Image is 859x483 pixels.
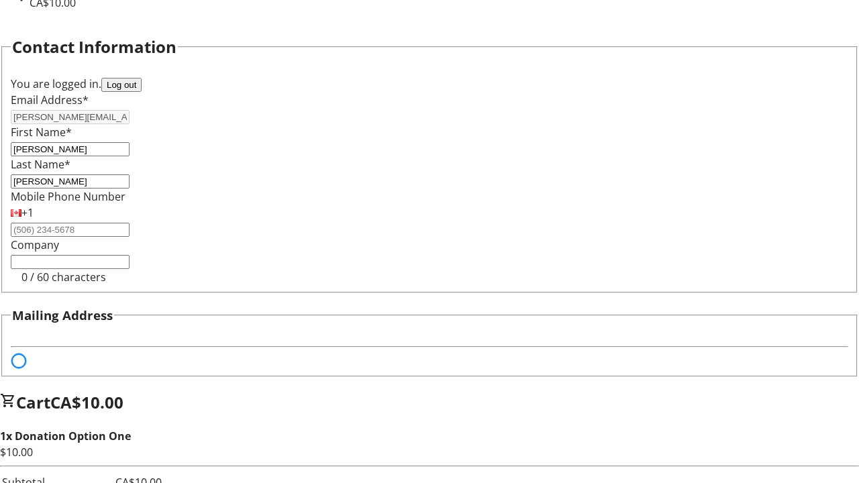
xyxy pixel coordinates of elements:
span: Cart [16,391,50,413]
label: Mobile Phone Number [11,189,125,204]
label: First Name* [11,125,72,140]
h3: Mailing Address [12,306,113,325]
label: Company [11,237,59,252]
tr-character-limit: 0 / 60 characters [21,270,106,284]
span: CA$10.00 [50,391,123,413]
h2: Contact Information [12,35,176,59]
div: You are logged in. [11,76,848,92]
label: Email Address* [11,93,89,107]
button: Log out [101,78,142,92]
input: (506) 234-5678 [11,223,130,237]
label: Last Name* [11,157,70,172]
